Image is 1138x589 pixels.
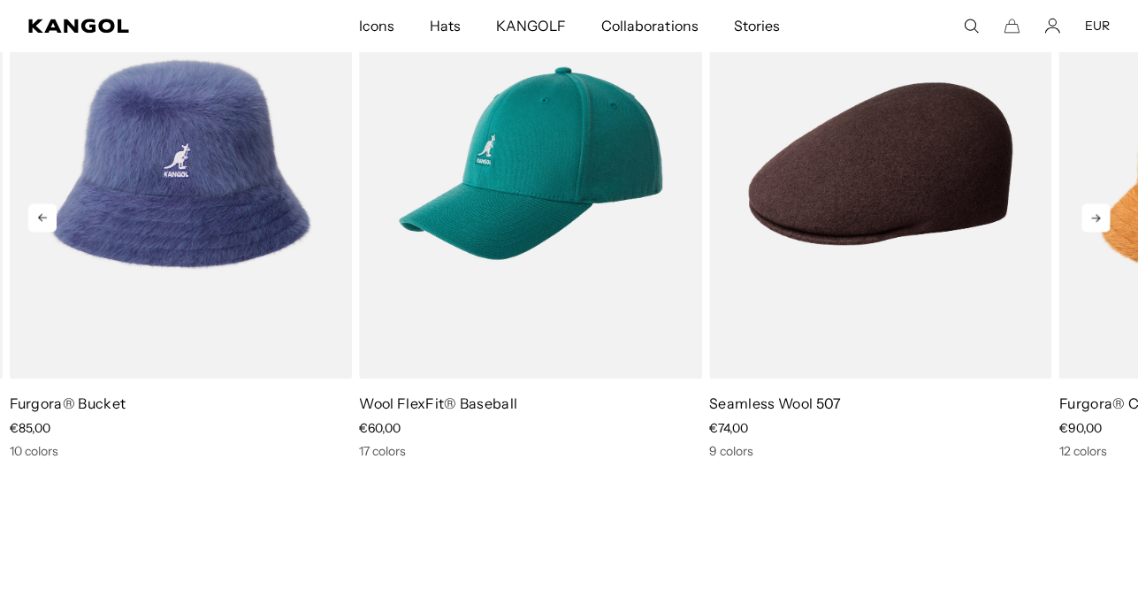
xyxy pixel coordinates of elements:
button: EUR [1085,18,1110,34]
span: €90,00 [1058,419,1101,435]
button: Cart [1004,18,1020,34]
a: Account [1044,18,1060,34]
div: 10 colors [10,442,353,458]
a: Kangol [28,19,237,33]
p: Furgora® Bucket [10,393,353,412]
span: €60,00 [359,419,401,435]
div: 9 colors [709,442,1052,458]
div: 17 colors [359,442,702,458]
span: €74,00 [709,419,748,435]
p: Seamless Wool 507 [709,393,1052,412]
summary: Search here [963,18,979,34]
span: €85,00 [10,419,50,435]
p: Wool FlexFit® Baseball [359,393,702,412]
